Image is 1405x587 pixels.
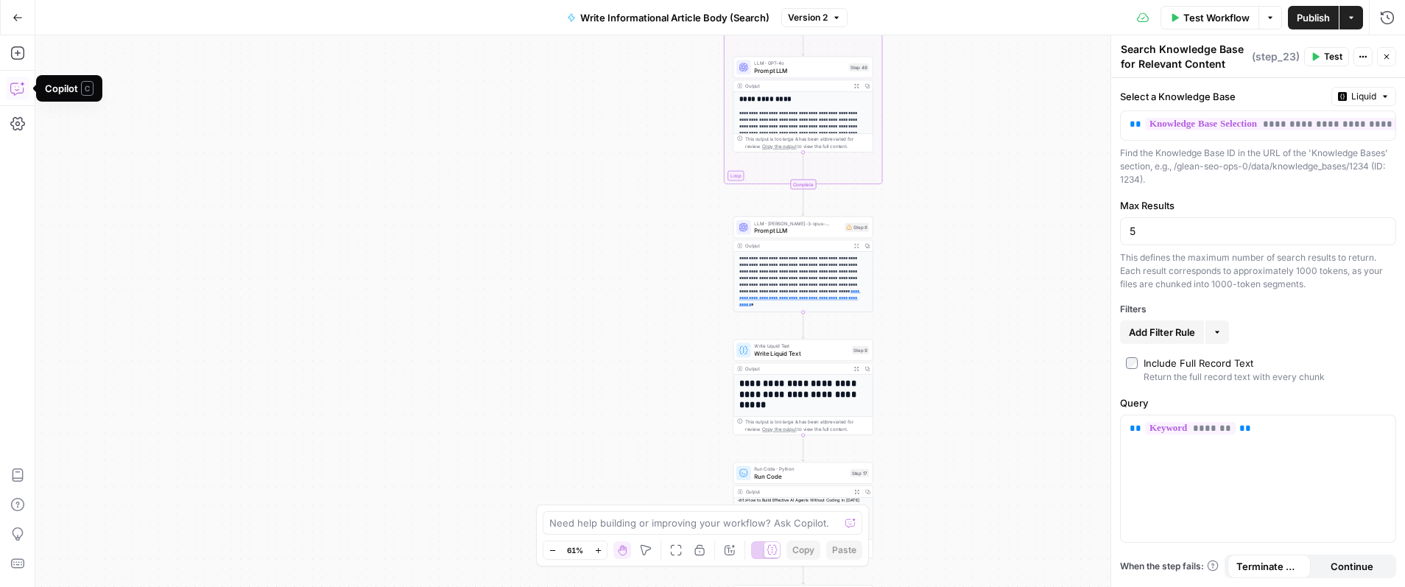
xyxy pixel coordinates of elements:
input: Include Full Record TextReturn the full record text with every chunk [1126,357,1138,369]
span: Copy [792,544,814,557]
div: Filters [1120,303,1396,316]
label: Select a Knowledge Base [1120,89,1325,104]
g: Edge from step_44-iteration-end to step_8 [802,189,805,216]
button: Liquid [1331,87,1396,106]
div: This defines the maximum number of search results to return. Each result corresponds to approxima... [1120,251,1396,291]
a: When the step fails: [1120,560,1219,573]
div: Output [745,365,848,373]
span: Copy the output [762,144,797,149]
div: Step 17 [850,469,869,477]
span: Prompt LLM [754,66,845,75]
g: Edge from step_9 to step_17 [802,435,805,462]
div: Include Full Record Text [1144,356,1253,370]
span: Prompt LLM [754,226,841,235]
div: Run Code · PythonRun CodeStep 17Output<h1>How to Build Effective AI Agents Without Coding in [DAT... [733,463,873,558]
span: Test Workflow [1183,10,1250,25]
div: Copilot [45,81,94,96]
g: Edge from step_17 to step_18 [802,558,805,585]
button: Publish [1288,6,1339,29]
span: Write Liquid Text [754,342,848,350]
span: Test [1324,50,1342,63]
span: Run Code · Python [754,465,846,473]
div: Output [745,242,848,250]
div: This output is too large & has been abbreviated for review. to view the full content. [745,418,869,433]
span: Paste [832,544,856,557]
button: Test Workflow [1161,6,1258,29]
button: Test [1304,47,1349,66]
button: Write Informational Article Body (Search) [558,6,778,29]
button: Continue [1311,555,1394,578]
label: Max Results [1120,198,1396,213]
div: Output [745,488,848,496]
div: This output is too large & has been abbreviated for review. to view the full content. [745,136,869,150]
span: Add Filter Rule [1129,325,1195,340]
div: Step 8 [845,222,869,231]
div: Return the full record text with every chunk [1144,370,1325,384]
span: Version 2 [788,11,828,24]
div: Step 49 [849,63,870,71]
div: This output is too large & has been abbreviated for review. to view the full content. [745,541,869,556]
span: Write Informational Article Body (Search) [580,10,770,25]
span: LLM · GPT-4o [754,60,845,67]
span: LLM · [PERSON_NAME]-3-opus-20240229 [754,219,841,227]
div: Find the Knowledge Base ID in the URL of the 'Knowledge Bases' section, e.g., /glean-seo-ops-0/da... [1120,147,1396,186]
textarea: Search Knowledge Base for Relevant Content [1121,42,1248,71]
span: Continue [1331,559,1373,574]
g: Edge from step_48 to step_49 [802,29,805,56]
g: Edge from step_8 to step_9 [802,312,805,339]
span: Liquid [1351,90,1376,103]
span: Publish [1297,10,1330,25]
span: Copy the output [762,426,797,432]
button: Version 2 [781,8,848,27]
button: Copy [786,541,820,560]
span: ( step_23 ) [1252,49,1300,64]
div: Output [745,82,848,90]
button: Paste [826,541,862,560]
span: C [81,81,94,96]
div: Step 9 [852,346,869,354]
span: Write Liquid Text [754,349,848,358]
div: Complete [790,180,816,189]
label: Query [1120,396,1396,410]
span: Terminate Workflow [1236,559,1302,574]
span: 61% [567,544,583,556]
button: Add Filter Rule [1120,320,1204,344]
div: Complete [733,180,873,189]
span: Run Code [754,471,846,480]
